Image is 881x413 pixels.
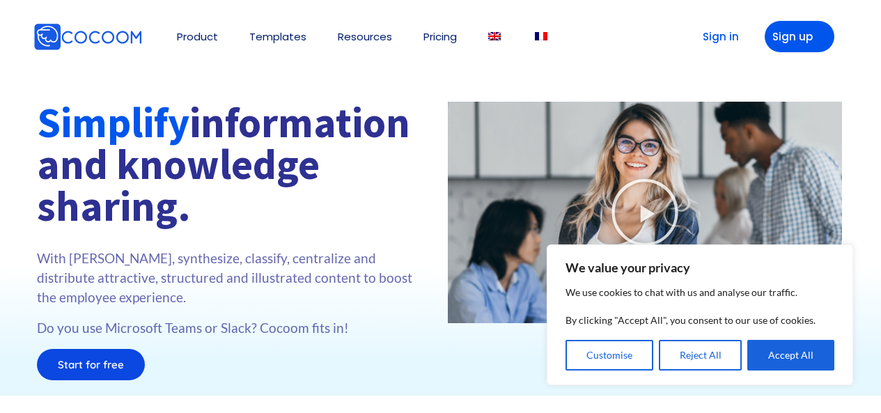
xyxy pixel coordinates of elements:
h1: information and knowledge sharing. [37,102,434,227]
p: We value your privacy [566,259,834,276]
a: Product [177,31,218,42]
a: Resources [338,31,392,42]
p: By clicking "Accept All", you consent to our use of cookies. [566,312,834,329]
p: Do you use Microsoft Teams or Slack? Cocoom fits in! [37,318,434,338]
a: Sign in [681,21,751,52]
a: Start for free [37,349,145,380]
button: Accept All [747,340,834,371]
p: We use cookies to chat with us and analyse our traffic. [566,284,834,301]
p: With [PERSON_NAME], synthesize, classify, centralize and distribute attractive, structured and il... [37,249,434,307]
a: Sign up [765,21,834,52]
font: Simplify [37,96,189,148]
button: Reject All [659,340,742,371]
span: Start for free [58,359,124,370]
img: English [488,32,501,40]
a: Pricing [423,31,457,42]
img: Cocoom [33,23,142,51]
img: Cocoom [145,36,146,37]
a: Templates [249,31,306,42]
img: French [535,32,547,40]
button: Customise [566,340,653,371]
